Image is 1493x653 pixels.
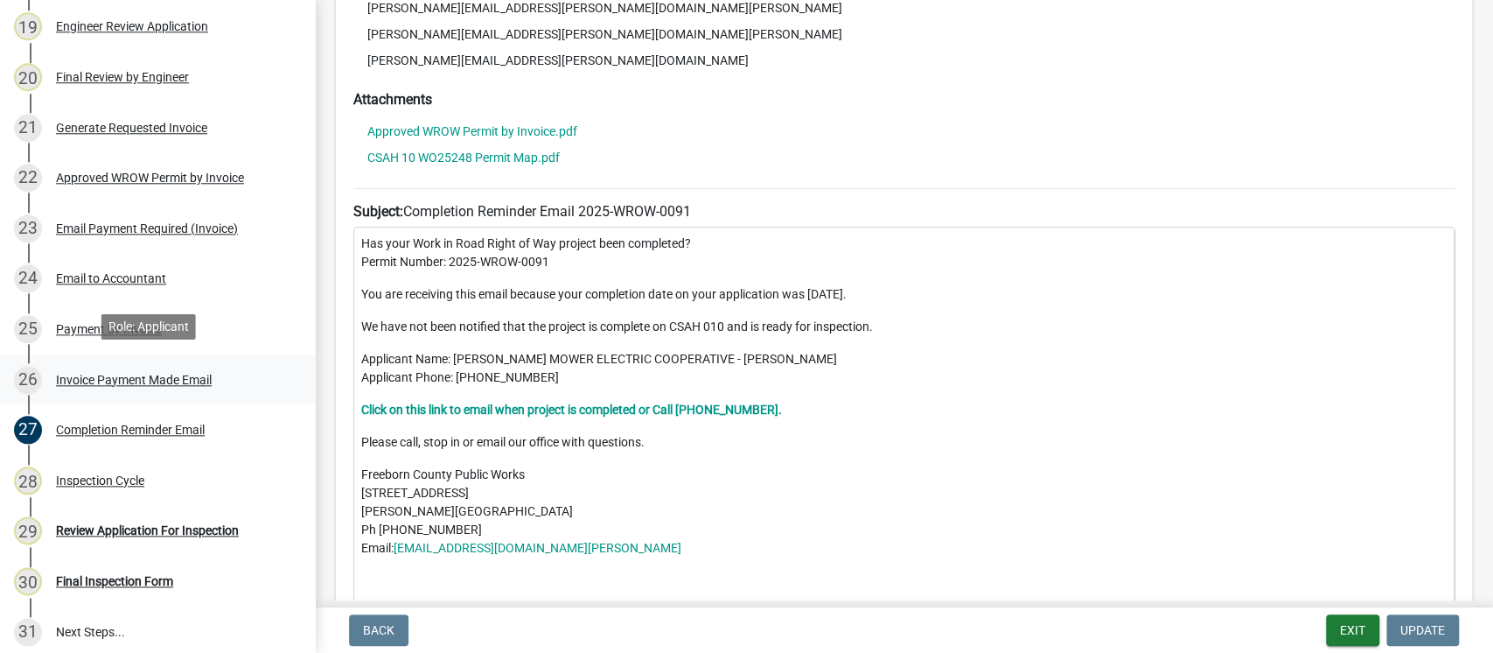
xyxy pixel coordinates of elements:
strong: Subject: [353,203,403,220]
a: Click on this link to email when project is completed or Call [PHONE_NUMBER]. [361,403,782,417]
div: Review Application For Inspection [56,524,239,537]
a: [EMAIL_ADDRESS][DOMAIN_NAME][PERSON_NAME] [394,541,681,555]
div: 25 [14,315,42,343]
div: Email to Accountant [56,272,166,284]
div: Role: Applicant [101,314,196,340]
div: 30 [14,567,42,595]
p: We have not been notified that the project is complete on CSAH 010 and is ready for inspection. [361,318,1447,336]
div: Engineer Review Application [56,20,208,32]
div: Inspection Cycle [56,474,144,487]
li: [PERSON_NAME][EMAIL_ADDRESS][PERSON_NAME][DOMAIN_NAME][PERSON_NAME] [353,21,1455,47]
button: Back [349,614,408,646]
div: 20 [14,63,42,91]
p: Has your Work in Road Right of Way project been completed? Permit Number: 2025-WROW-0091 [361,235,1447,271]
div: 28 [14,467,42,495]
p: You are receiving this email because your completion date on your application was [DATE]. [361,285,1447,304]
div: Completion Reminder Email [56,424,205,436]
div: 31 [14,618,42,646]
li: [PERSON_NAME][EMAIL_ADDRESS][PERSON_NAME][DOMAIN_NAME] [353,47,1455,74]
div: 24 [14,264,42,292]
strong: Attachments [353,91,432,108]
p: Applicant Name: [PERSON_NAME] MOWER ELECTRIC COOPERATIVE - [PERSON_NAME] Applicant Phone: [PHONE_... [361,350,1447,387]
div: 29 [14,516,42,544]
div: 23 [14,214,42,242]
div: 27 [14,416,42,444]
div: 22 [14,164,42,192]
span: Back [363,623,394,637]
h6: Completion Reminder Email 2025-WROW-0091 [353,203,1455,220]
span: Update [1400,623,1445,637]
div: Invoice Payment Made Email [56,374,212,386]
div: Approved WROW Permit by Invoice [56,172,244,184]
div: Generate Requested Invoice [56,122,207,134]
div: 19 [14,12,42,40]
div: Email Payment Required (Invoice) [56,222,238,235]
div: Final Inspection Form [56,575,173,587]
div: 21 [14,114,42,142]
button: Update [1386,614,1459,646]
button: Exit [1326,614,1379,646]
div: 26 [14,366,42,394]
p: Freeborn County Public Works [STREET_ADDRESS] [PERSON_NAME][GEOGRAPHIC_DATA] Ph [PHONE_NUMBER] Em... [361,466,1447,558]
p: Please call, stop in or email our office with questions. [361,433,1447,452]
a: Approved WROW Permit by Invoice.pdf [367,125,577,137]
div: Payment by Invoice [56,323,162,335]
div: Final Review by Engineer [56,71,189,83]
a: CSAH 10 WO25248 Permit Map.pdf [367,151,560,164]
